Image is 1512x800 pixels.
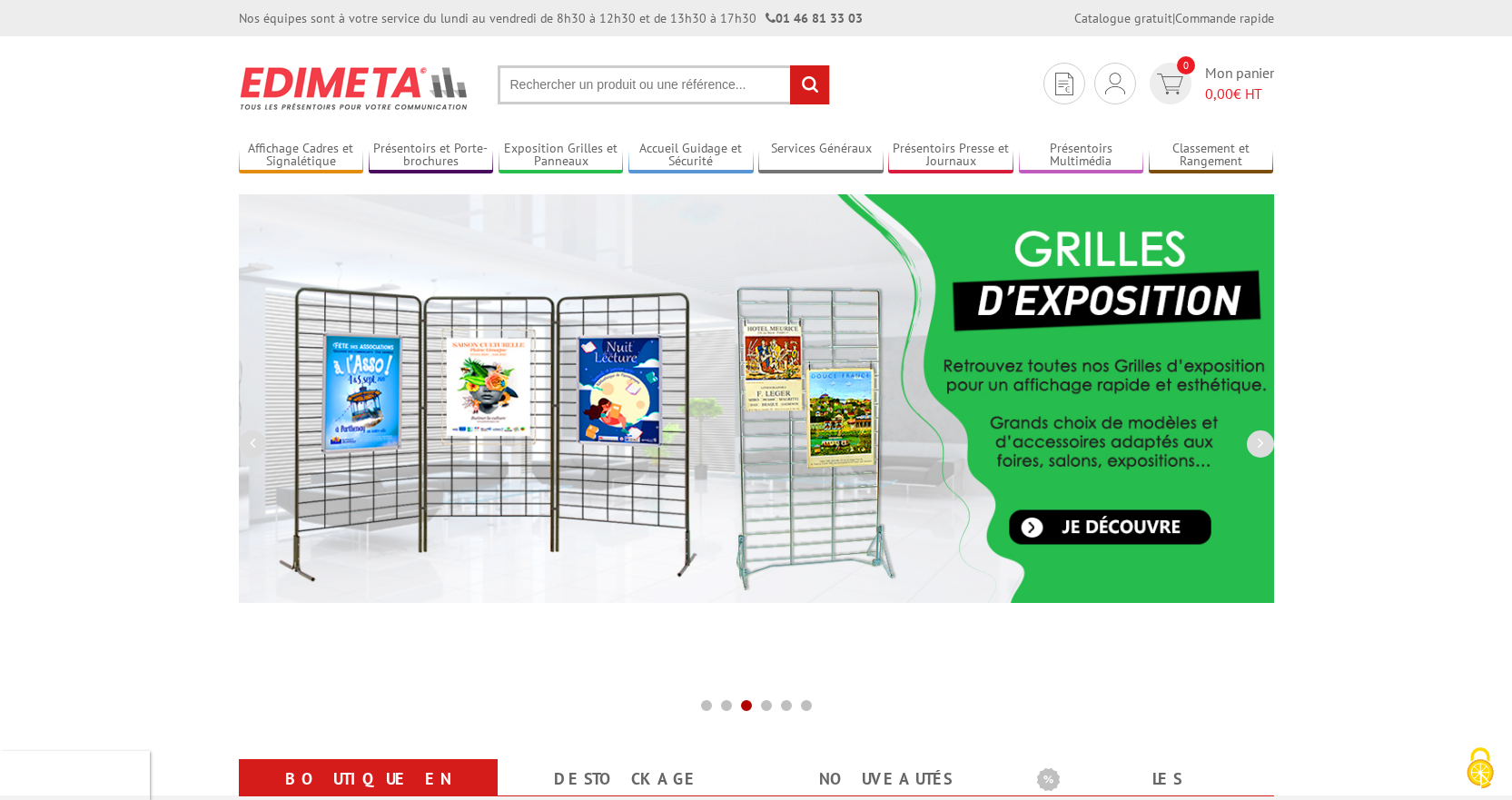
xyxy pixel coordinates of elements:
div: Nos équipes sont à votre service du lundi au vendredi de 8h30 à 12h30 et de 13h30 à 17h30 [239,9,863,27]
input: Rechercher un produit ou une référence... [498,65,830,104]
div: | [1074,9,1274,27]
input: rechercher [790,65,829,104]
img: devis rapide [1105,73,1125,94]
a: Accueil Guidage et Sécurité [628,141,754,171]
a: Catalogue gratuit [1074,10,1172,26]
a: Services Généraux [758,141,884,171]
a: devis rapide 0 Mon panier 0,00€ HT [1145,63,1274,104]
a: Présentoirs Multimédia [1019,141,1144,171]
span: 0,00 [1205,84,1233,103]
a: Présentoirs et Porte-brochures [369,141,494,171]
a: Présentoirs Presse et Journaux [888,141,1013,171]
strong: 01 46 81 33 03 [766,10,863,26]
b: Les promotions [1037,763,1264,799]
a: Commande rapide [1175,10,1274,26]
img: devis rapide [1055,73,1073,95]
img: devis rapide [1157,74,1183,94]
span: € HT [1205,84,1274,104]
img: Présentoir, panneau, stand - Edimeta - PLV, affichage, mobilier bureau, entreprise [239,54,470,122]
span: Mon panier [1205,63,1274,104]
span: 0 [1177,56,1195,74]
a: Exposition Grilles et Panneaux [499,141,624,171]
button: Cookies (fenêtre modale) [1448,738,1512,800]
img: Cookies (fenêtre modale) [1458,746,1503,791]
a: Classement et Rangement [1149,141,1274,171]
a: Affichage Cadres et Signalétique [239,141,364,171]
a: Destockage [519,763,735,795]
a: nouveautés [778,763,993,795]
